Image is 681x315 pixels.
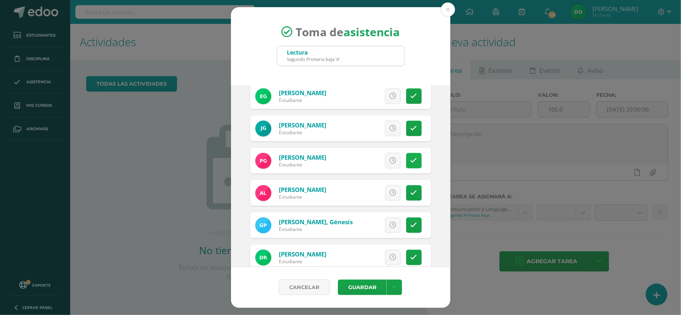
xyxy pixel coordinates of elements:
[279,194,326,200] div: Estudiante
[255,250,271,266] img: 805b55ad545ae6e2482b752a4aeff5c3.png
[347,89,369,104] span: Excusa
[279,161,326,168] div: Estudiante
[279,280,330,295] a: Cancelar
[287,49,340,56] div: Lectura
[279,129,326,136] div: Estudiante
[255,217,271,233] img: 552b2768645caa7e1310480ad3675914.png
[255,185,271,201] img: 0d095e07465452a249454f0566997c34.png
[279,186,326,194] a: [PERSON_NAME]
[347,250,369,265] span: Excusa
[347,121,369,136] span: Excusa
[296,24,400,39] span: Toma de
[279,218,353,226] a: [PERSON_NAME], Génesis
[279,258,326,265] div: Estudiante
[255,153,271,169] img: d47e45d26f09100a6bd981cc999a7ed3.png
[279,226,353,233] div: Estudiante
[287,56,340,62] div: Segundo Primaria baja 'A'
[277,46,404,66] input: Busca un grado o sección aquí...
[279,153,326,161] a: [PERSON_NAME]
[279,97,326,104] div: Estudiante
[347,153,369,168] span: Excusa
[279,89,326,97] a: [PERSON_NAME]
[347,186,369,200] span: Excusa
[441,2,455,17] button: Close (Esc)
[347,218,369,233] span: Excusa
[279,121,326,129] a: [PERSON_NAME]
[255,121,271,137] img: 427727eac21fc97025d3b968bc9acd9e.png
[255,88,271,104] img: ba2f7c2f2f622eef9a8485fbcabbd234.png
[338,280,387,295] button: Guardar
[279,250,326,258] a: [PERSON_NAME]
[343,24,400,39] strong: asistencia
